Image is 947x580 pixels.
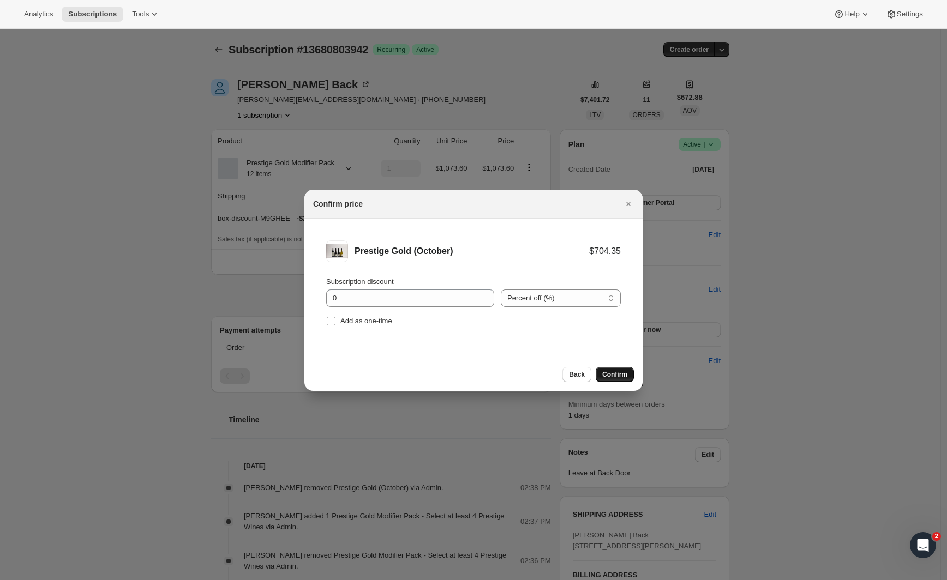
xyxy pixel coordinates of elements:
[340,317,392,325] span: Add as one-time
[596,367,634,382] button: Confirm
[313,198,363,209] h2: Confirm price
[621,196,636,212] button: Close
[132,10,149,19] span: Tools
[355,246,589,257] div: Prestige Gold (October)
[910,532,936,558] iframe: Intercom live chat
[562,367,591,382] button: Back
[24,10,53,19] span: Analytics
[17,7,59,22] button: Analytics
[844,10,859,19] span: Help
[62,7,123,22] button: Subscriptions
[602,370,627,379] span: Confirm
[326,277,394,286] span: Subscription discount
[897,10,923,19] span: Settings
[827,7,877,22] button: Help
[932,532,941,541] span: 2
[569,370,585,379] span: Back
[68,10,117,19] span: Subscriptions
[589,246,621,257] div: $704.35
[879,7,930,22] button: Settings
[125,7,166,22] button: Tools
